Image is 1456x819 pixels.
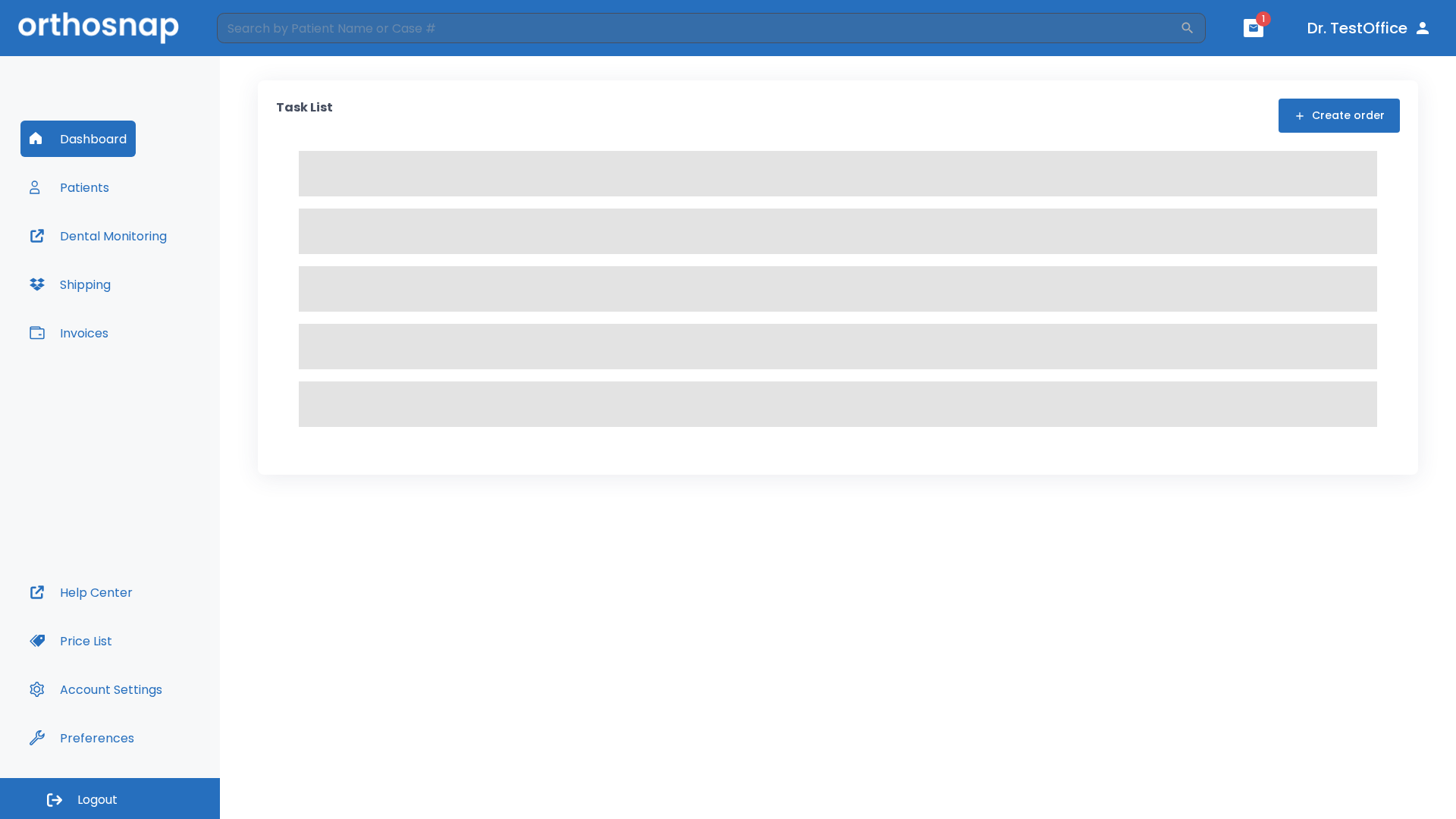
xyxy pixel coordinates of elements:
p: Task List [276,99,333,133]
button: Dashboard [20,121,136,157]
button: Help Center [20,574,142,610]
button: Preferences [20,720,143,756]
button: Account Settings [20,671,171,708]
button: Dr. TestOffice [1301,14,1438,42]
button: Shipping [20,266,120,303]
input: Search by Patient Name or Case # [217,13,1180,43]
button: Invoices [20,315,118,351]
button: Patients [20,169,118,206]
button: Dental Monitoring [20,218,176,254]
span: Logout [77,792,118,808]
span: 1 [1256,11,1271,27]
button: Create order [1279,99,1400,133]
img: Orthosnap [18,12,179,43]
button: Price List [20,623,121,659]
